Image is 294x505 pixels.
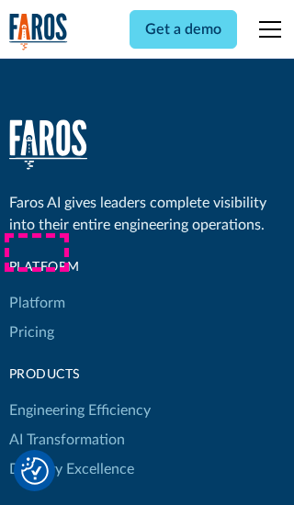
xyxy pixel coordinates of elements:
[9,119,87,170] a: home
[130,10,237,49] a: Get a demo
[9,396,151,425] a: Engineering Efficiency
[248,7,285,51] div: menu
[9,13,68,50] img: Logo of the analytics and reporting company Faros.
[21,457,49,485] button: Cookie Settings
[9,192,286,236] div: Faros AI gives leaders complete visibility into their entire engineering operations.
[21,457,49,485] img: Revisit consent button
[9,288,65,318] a: Platform
[9,365,151,385] div: products
[9,258,151,277] div: Platform
[9,318,54,347] a: Pricing
[9,454,134,484] a: Delivery Excellence
[9,119,87,170] img: Faros Logo White
[9,13,68,50] a: home
[9,425,125,454] a: AI Transformation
